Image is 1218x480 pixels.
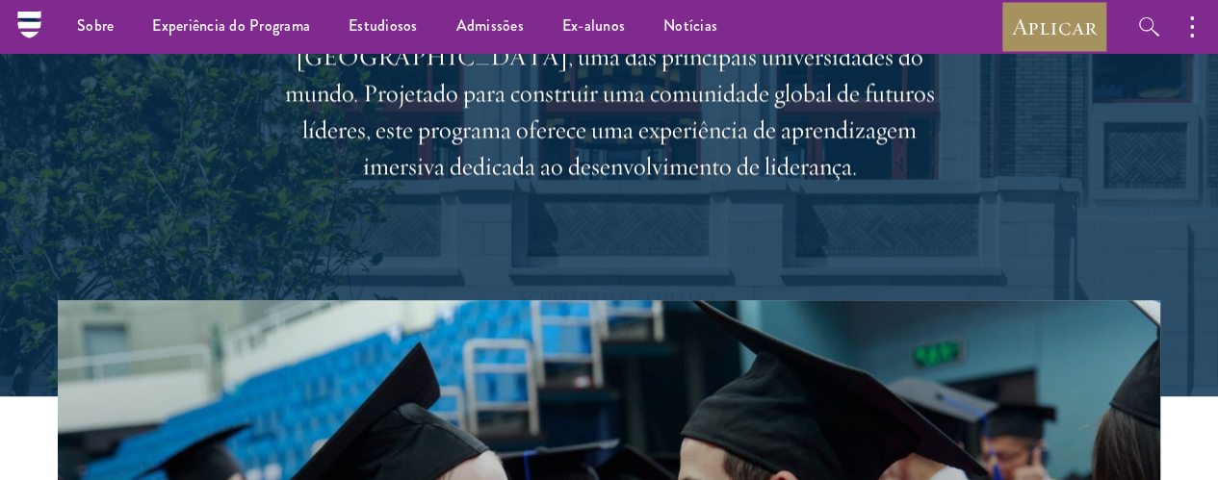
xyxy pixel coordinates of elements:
font: Admissões [456,14,524,37]
font: Estudiosos [349,14,418,37]
font: Experiência do Programa [152,14,310,37]
font: Notícias [663,14,717,37]
font: Ex-alunos [562,14,625,37]
font: Sobre [77,14,114,37]
font: Aplicar [1012,12,1097,41]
